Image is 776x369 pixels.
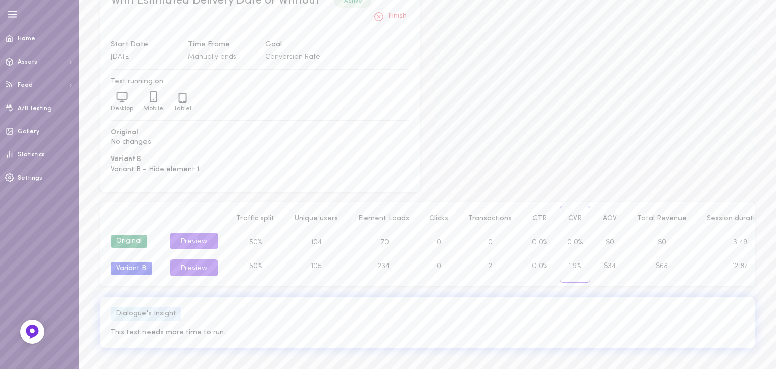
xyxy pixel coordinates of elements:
span: 0.0% [567,239,583,246]
span: Variant B [111,154,409,165]
span: 0 [488,239,493,246]
span: Gallery [18,129,39,135]
span: Mobile [143,106,163,112]
span: Total Revenue [637,215,687,222]
button: Finish [371,9,409,25]
span: Conversion Rate [265,53,320,61]
span: Tablet [173,106,191,112]
span: Assets [18,59,37,65]
span: No changes [111,137,409,147]
span: Transactions [468,215,512,222]
span: Session duration (s) [707,215,773,222]
span: $0 [658,239,666,246]
button: Preview [170,259,218,276]
span: 12.87 [733,262,748,270]
div: Variant B [111,262,152,275]
img: Feedback Button [25,324,40,339]
span: A/B testing [18,106,52,112]
span: Variant B - Hide element 1 [111,165,409,175]
span: [DATE] [111,53,131,61]
span: Manually ends [188,53,236,61]
span: 1.9% [569,262,581,270]
div: Dialogue's Insight [111,307,181,321]
span: Original [111,128,409,138]
span: Clicks [429,215,448,222]
span: Time Frame [188,39,255,50]
span: 105 [311,262,322,270]
span: Feed [18,82,33,88]
span: $34 [604,262,616,270]
span: 0 [437,262,441,270]
span: This test needs more time to run. [111,328,744,338]
span: 0.0% [532,239,547,246]
span: 0 [437,239,441,246]
span: Settings [18,175,42,181]
span: CTR [532,215,547,222]
span: 170 [379,239,389,246]
span: 50% [249,262,262,270]
span: Start Date [111,39,178,50]
span: Test running on: [111,77,409,87]
div: Original [111,235,147,248]
span: $68 [656,262,668,270]
span: Statistics [18,152,45,158]
span: AOV [603,215,617,222]
span: 104 [311,239,322,246]
span: Unique users [295,215,338,222]
span: Element Loads [358,215,409,222]
span: Goal [265,39,332,50]
span: 0.0% [532,262,547,270]
span: 3.49 [733,239,747,246]
span: CVR [568,215,582,222]
button: Preview [170,233,218,249]
span: Home [18,36,35,42]
span: Desktop [111,106,133,112]
span: 2 [489,262,492,270]
span: 234 [378,262,390,270]
span: $0 [606,239,614,246]
span: 50% [249,239,262,246]
span: Traffic split [236,215,274,222]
